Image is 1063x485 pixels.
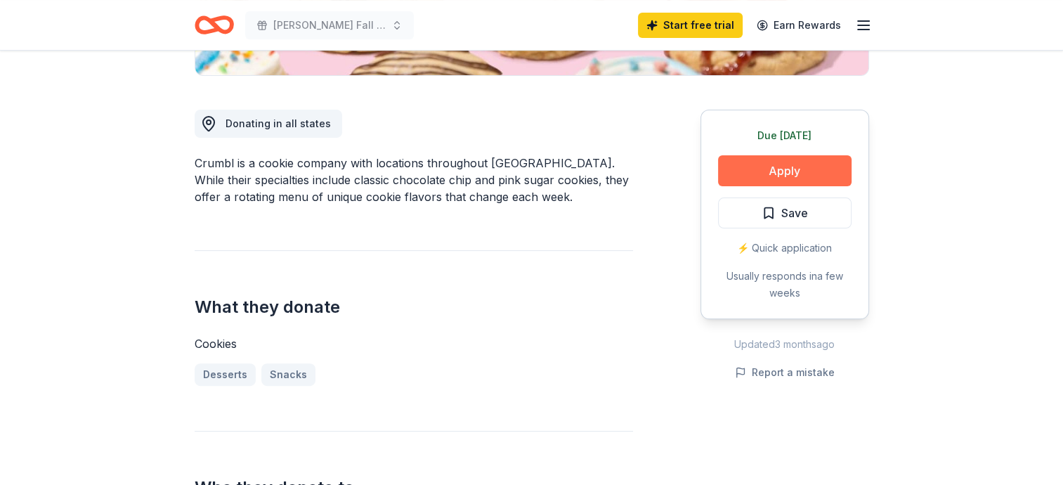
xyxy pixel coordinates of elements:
div: ⚡️ Quick application [718,240,852,257]
button: Apply [718,155,852,186]
a: Start free trial [638,13,743,38]
button: Report a mistake [735,364,835,381]
button: Save [718,198,852,228]
a: Earn Rewards [748,13,849,38]
div: Crumbl is a cookie company with locations throughout [GEOGRAPHIC_DATA]. While their specialties i... [195,155,633,205]
span: [PERSON_NAME] Fall Bake Sale [273,17,386,34]
div: Cookies [195,335,633,352]
a: Home [195,8,234,41]
div: Due [DATE] [718,127,852,144]
a: Desserts [195,363,256,386]
div: Usually responds in a few weeks [718,268,852,302]
span: Donating in all states [226,117,331,129]
h2: What they donate [195,296,633,318]
span: Save [781,204,808,222]
div: Updated 3 months ago [700,336,869,353]
button: [PERSON_NAME] Fall Bake Sale [245,11,414,39]
a: Snacks [261,363,315,386]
